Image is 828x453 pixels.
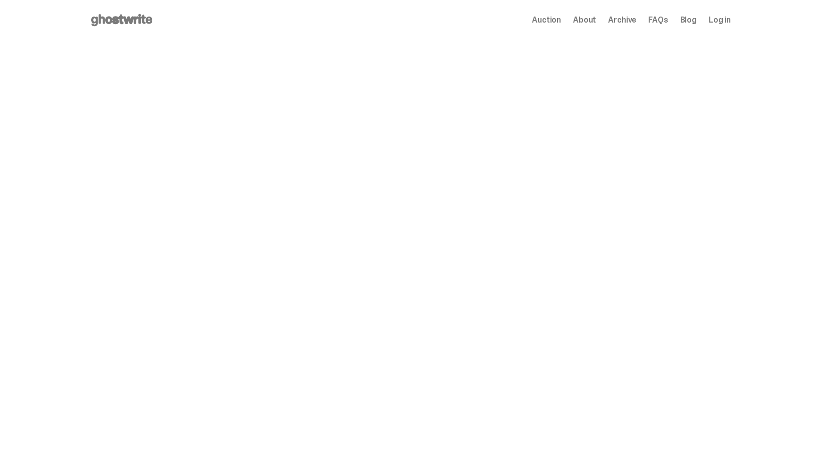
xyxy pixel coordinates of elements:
[608,16,636,24] a: Archive
[680,16,697,24] a: Blog
[532,16,561,24] a: Auction
[648,16,668,24] a: FAQs
[709,16,731,24] a: Log in
[573,16,596,24] a: About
